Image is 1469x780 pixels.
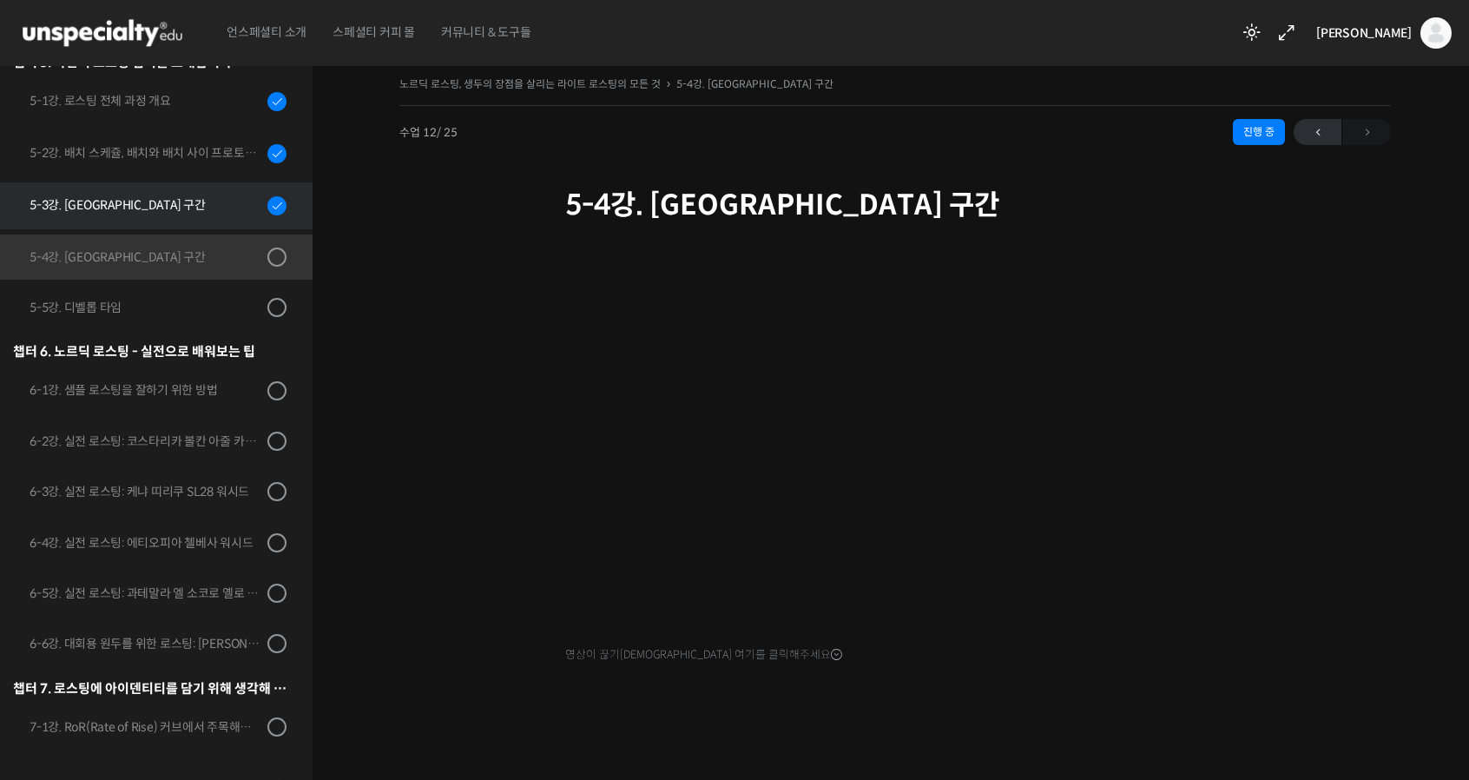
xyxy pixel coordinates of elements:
div: 7-1강. RoR(Rate of Rise) 커브에서 주목해야 할 포인트들 [30,717,262,737]
a: 홈 [5,551,115,594]
div: 5-2강. 배치 스케쥴, 배치와 배치 사이 프로토콜 & 투입 온도 [30,143,262,162]
div: 6-6강. 대회용 원두를 위한 로스팅: [PERSON_NAME] [30,634,262,653]
div: 6-4강. 실전 로스팅: 에티오피아 첼베사 워시드 [30,533,262,552]
div: 6-2강. 실전 로스팅: 코스타리카 볼칸 아줄 카투라 내추럴 [30,432,262,451]
a: 대화 [115,551,224,594]
a: ←이전 [1294,119,1341,145]
div: 5-3강. [GEOGRAPHIC_DATA] 구간 [30,195,262,215]
div: 5-5강. 디벨롭 타임 [30,298,262,317]
span: ← [1294,121,1341,144]
span: 수업 12 [399,127,458,138]
span: / 25 [437,125,458,140]
span: [PERSON_NAME] [1316,25,1412,41]
div: 챕터 7. 로스팅에 아이덴티티를 담기 위해 생각해 볼 만한 주제들 [13,677,287,700]
div: 5-4강. [GEOGRAPHIC_DATA] 구간 [30,248,262,267]
a: 설정 [224,551,333,594]
a: 5-4강. [GEOGRAPHIC_DATA] 구간 [676,77,833,90]
span: 홈 [55,577,65,591]
div: 챕터 6. 노르딕 로스팅 - 실전으로 배워보는 팁 [13,340,287,363]
a: 노르딕 로스팅, 생두의 장점을 살리는 라이트 로스팅의 모든 것 [399,77,661,90]
div: 5-1강. 로스팅 전체 과정 개요 [30,91,262,110]
span: 영상이 끊기[DEMOGRAPHIC_DATA] 여기를 클릭해주세요 [565,648,842,662]
div: 6-1강. 샘플 로스팅을 잘하기 위한 방법 [30,380,262,400]
h1: 5-4강. [GEOGRAPHIC_DATA] 구간 [565,188,1225,221]
span: 설정 [268,577,289,591]
div: 6-5강. 실전 로스팅: 과테말라 엘 소코로 옐로 버번 워시드 [30,584,262,603]
span: 대화 [159,578,180,592]
div: 진행 중 [1233,119,1285,145]
div: 6-3강. 실전 로스팅: 케냐 띠리쿠 SL28 워시드 [30,482,262,501]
